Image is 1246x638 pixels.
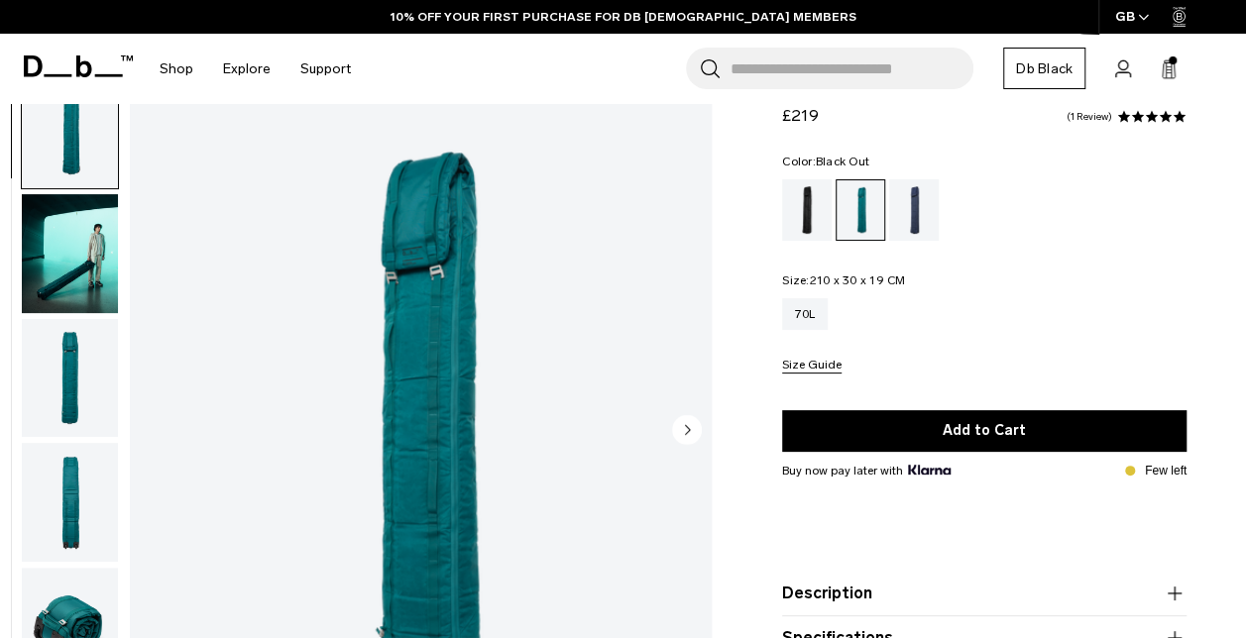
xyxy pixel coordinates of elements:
[672,414,702,448] button: Next slide
[836,179,885,241] a: Midnight Teal
[300,34,351,104] a: Support
[889,179,939,241] a: Blue Hour
[782,179,832,241] a: Black Out
[22,443,118,562] img: Snow Roller 70L Midnight Teal
[22,194,118,313] img: Snow Roller 70L Midnight Teal
[1067,112,1112,122] a: 1 reviews
[816,155,869,168] span: Black Out
[1145,462,1187,479] p: Few left
[223,34,271,104] a: Explore
[782,410,1187,452] button: Add to Cart
[908,465,951,475] img: {"height" => 20, "alt" => "Klarna"}
[21,193,119,314] button: Snow Roller 70L Midnight Teal
[782,462,951,479] span: Buy now pay later with
[21,68,119,189] button: Snow Roller 70L Midnight Teal
[782,106,819,125] span: £219
[782,298,828,330] a: 70L
[782,156,869,167] legend: Color:
[782,274,905,286] legend: Size:
[809,273,905,287] span: 210 x 30 x 19 CM
[1003,48,1085,89] a: Db Black
[782,582,1187,605] button: Description
[782,359,842,373] button: Size Guide
[21,442,119,563] button: Snow Roller 70L Midnight Teal
[22,69,118,188] img: Snow Roller 70L Midnight Teal
[391,8,856,26] a: 10% OFF YOUR FIRST PURCHASE FOR DB [DEMOGRAPHIC_DATA] MEMBERS
[145,34,366,104] nav: Main Navigation
[22,319,118,438] img: Snow Roller 70L Midnight Teal
[21,318,119,439] button: Snow Roller 70L Midnight Teal
[160,34,193,104] a: Shop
